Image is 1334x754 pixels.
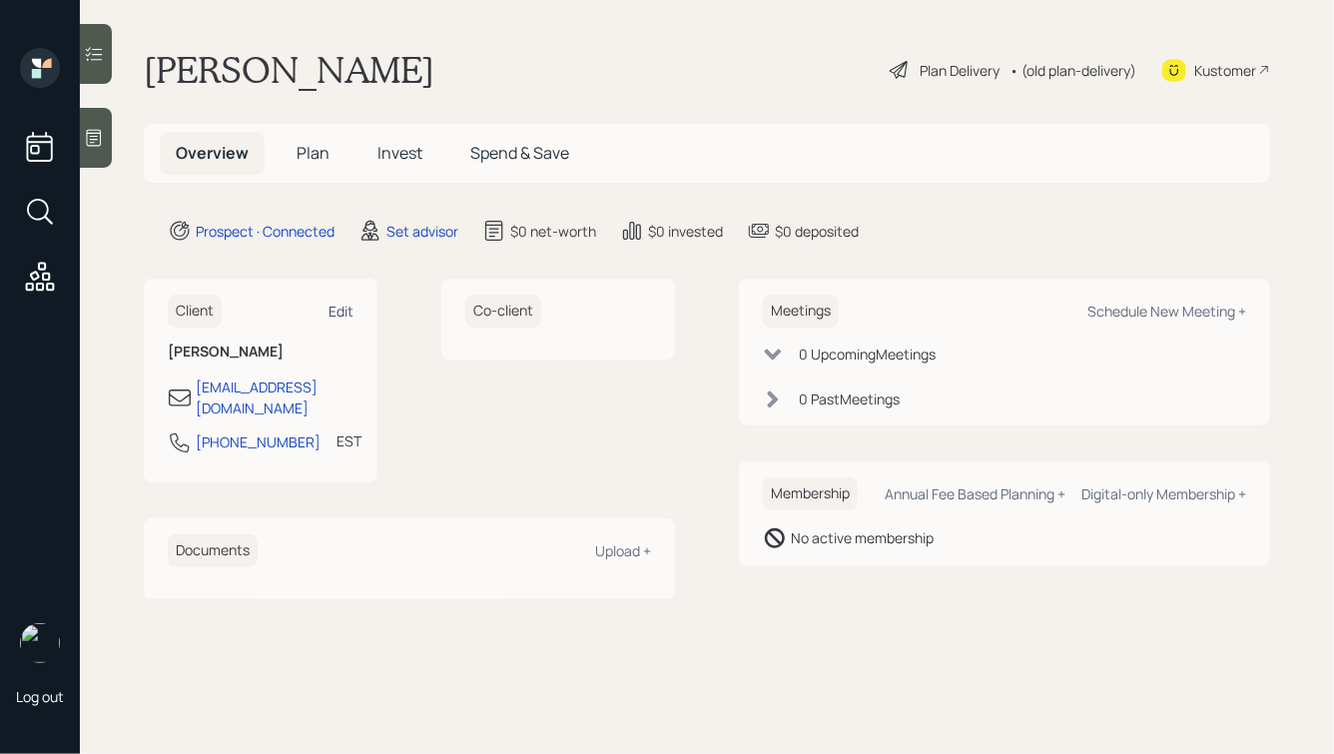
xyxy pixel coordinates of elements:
div: $0 net-worth [510,221,596,242]
div: Upload + [595,541,651,560]
div: Set advisor [386,221,458,242]
h6: Membership [763,477,858,510]
div: No active membership [791,527,934,548]
img: hunter_neumayer.jpg [20,623,60,663]
div: 0 Past Meeting s [799,388,900,409]
div: $0 invested [648,221,723,242]
div: Digital-only Membership + [1081,484,1246,503]
h6: Meetings [763,295,839,328]
div: Log out [16,687,64,706]
h6: Client [168,295,222,328]
span: Plan [297,142,330,164]
h6: Documents [168,534,258,567]
div: Kustomer [1194,60,1256,81]
div: 0 Upcoming Meeting s [799,344,936,365]
div: Edit [329,302,353,321]
div: Plan Delivery [920,60,1000,81]
h6: [PERSON_NAME] [168,344,353,361]
div: Prospect · Connected [196,221,334,242]
div: Annual Fee Based Planning + [885,484,1065,503]
h1: [PERSON_NAME] [144,48,434,92]
h6: Co-client [465,295,541,328]
div: [PHONE_NUMBER] [196,431,321,452]
span: Overview [176,142,249,164]
span: Spend & Save [470,142,569,164]
span: Invest [377,142,422,164]
div: EST [336,430,361,451]
div: Schedule New Meeting + [1087,302,1246,321]
div: • (old plan-delivery) [1009,60,1136,81]
div: [EMAIL_ADDRESS][DOMAIN_NAME] [196,377,353,418]
div: $0 deposited [775,221,859,242]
